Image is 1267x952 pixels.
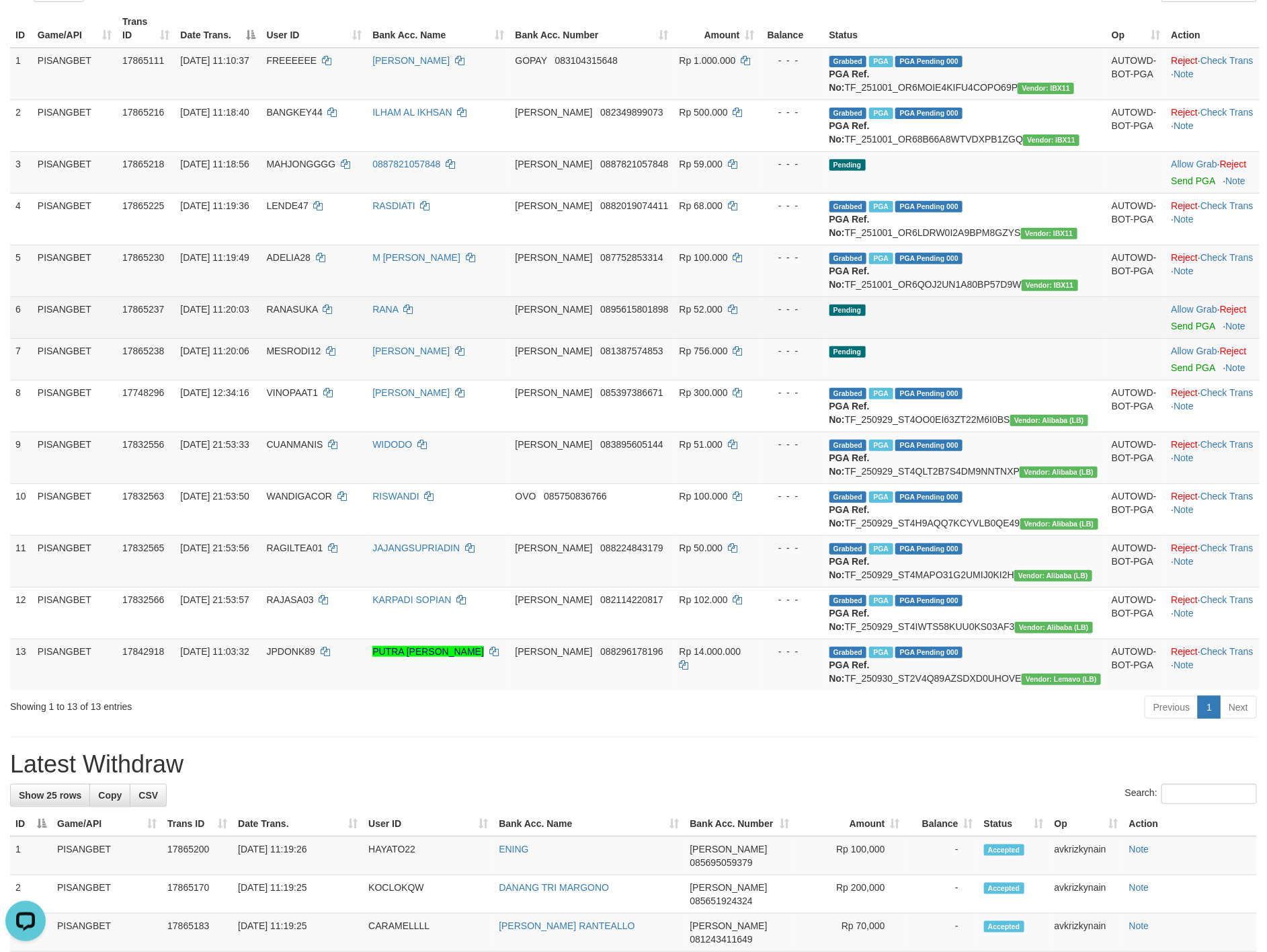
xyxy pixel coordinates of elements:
[1022,280,1078,291] span: Vendor URL: https://order6.1velocity.biz
[122,55,164,66] span: 17865111
[267,387,319,398] span: VINOPAAT1
[824,380,1107,432] td: TF_250929_ST4OO0EI63ZT22M6I0BS
[824,193,1107,245] td: TF_251001_OR6LDRW0I2A9BPM8GZYS
[829,305,866,316] span: Pending
[267,252,311,263] span: ADELIA28
[372,252,460,263] a: M [PERSON_NAME]
[122,439,164,450] span: 17832556
[766,157,819,171] div: - - -
[267,543,323,553] span: RAGILTEA01
[267,55,317,66] span: FREEEEEE
[10,587,32,639] td: 12
[516,439,593,450] span: [PERSON_NAME]
[600,439,663,450] span: Copy 083895605144 to clipboard
[1172,175,1215,186] a: Send PGA
[180,646,249,657] span: [DATE] 11:03:32
[829,159,866,171] span: Pending
[32,245,117,296] td: PISANGBET
[766,645,819,658] div: - - -
[516,543,593,553] span: [PERSON_NAME]
[829,452,870,477] b: PGA Ref. No:
[1200,107,1254,118] a: Check Trans
[1014,570,1092,582] span: Vendor URL: https://dashboard.q2checkout.com/secure
[829,253,867,264] span: Grabbed
[180,543,249,553] span: [DATE] 21:53:56
[138,790,158,801] span: CSV
[32,48,117,100] td: PISANGBET
[122,346,164,356] span: 17865238
[516,304,593,315] span: [PERSON_NAME]
[680,159,723,169] span: Rp 59.000
[1129,882,1149,893] a: Note
[829,201,867,212] span: Grabbed
[600,387,663,398] span: Copy 085397386671 to clipboard
[372,107,452,118] a: ILHAM AL IKHSAN
[10,9,32,48] th: ID
[180,159,249,169] span: [DATE] 11:18:56
[1129,920,1149,931] a: Note
[600,252,663,263] span: Copy 087752853314 to clipboard
[32,483,117,535] td: PISANGBET
[10,784,90,807] a: Show 25 rows
[1226,362,1246,373] a: Note
[680,543,723,553] span: Rp 50.000
[600,594,663,605] span: Copy 082114220817 to clipboard
[117,9,175,48] th: Trans ID: activate to sort column ascending
[829,69,870,93] b: PGA Ref. No:
[895,595,963,606] span: PGA Pending
[1106,100,1166,151] td: AUTOWD-BOT-PGA
[600,543,663,553] span: Copy 088224843179 to clipboard
[1106,193,1166,245] td: AUTOWD-BOT-PGA
[122,107,164,118] span: 17865216
[1166,380,1260,432] td: · ·
[1166,587,1260,639] td: · ·
[680,346,728,356] span: Rp 756.000
[555,55,618,66] span: Copy 083104315648 to clipboard
[516,252,593,263] span: [PERSON_NAME]
[1220,304,1247,315] a: Reject
[829,346,866,358] span: Pending
[1106,587,1166,639] td: AUTOWD-BOT-PGA
[824,535,1107,587] td: TF_250929_ST4MAPO31G2UMIJ0KI2H
[766,541,819,555] div: - - -
[829,388,867,399] span: Grabbed
[1174,608,1194,619] a: Note
[869,543,893,555] span: Marked by avknovia
[1020,467,1098,478] span: Vendor URL: https://dashboard.q2checkout.com/secure
[869,56,893,67] span: Marked by avkvina
[499,844,528,855] a: ENING
[1200,387,1254,398] a: Check Trans
[493,811,684,836] th: Bank Acc. Name: activate to sort column ascending
[32,587,117,639] td: PISANGBET
[89,784,130,807] a: Copy
[869,647,893,658] span: Marked by avkvina
[1166,48,1260,100] td: · ·
[829,595,867,606] span: Grabbed
[122,543,164,553] span: 17832565
[1172,543,1198,553] a: Reject
[372,491,419,502] a: RISWANDI
[180,387,249,398] span: [DATE] 12:34:16
[680,252,728,263] span: Rp 100.000
[869,201,893,212] span: Marked by avkrizkynain
[680,55,736,66] span: Rp 1.000.000
[1106,639,1166,690] td: AUTOWD-BOT-PGA
[869,108,893,119] span: Marked by avkrizkynain
[372,159,440,169] a: 0887821057848
[829,214,870,238] b: PGA Ref. No:
[1172,491,1198,502] a: Reject
[895,253,963,264] span: PGA Pending
[516,594,593,605] span: [PERSON_NAME]
[180,107,249,118] span: [DATE] 11:18:40
[1106,9,1166,48] th: Op: activate to sort column ascending
[829,647,867,658] span: Grabbed
[10,535,32,587] td: 11
[267,159,336,169] span: MAHJONGGGG
[32,639,117,690] td: PISANGBET
[122,159,164,169] span: 17865218
[674,9,760,48] th: Amount: activate to sort column ascending
[1174,452,1194,463] a: Note
[895,56,963,67] span: PGA Pending
[499,882,609,893] a: DANANG TRI MARGONO
[1166,245,1260,296] td: · ·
